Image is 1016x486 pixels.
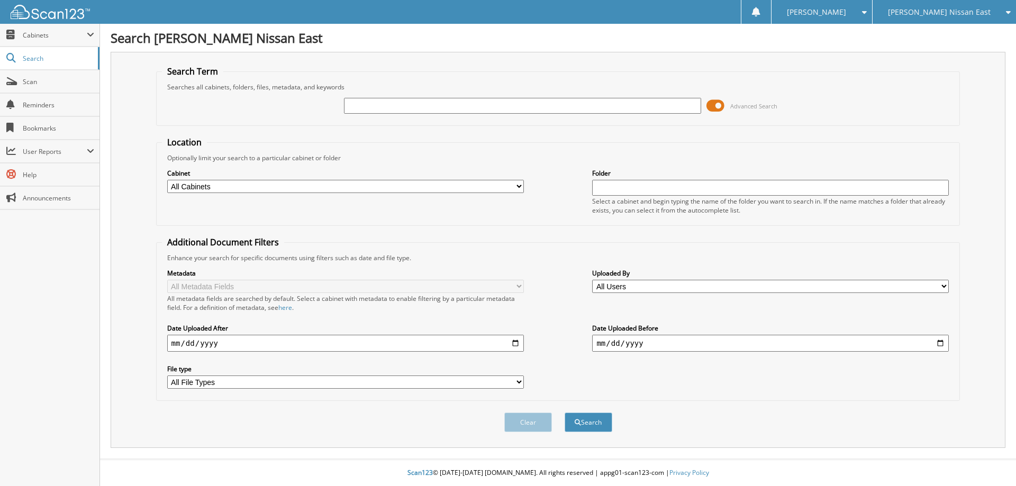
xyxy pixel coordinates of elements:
[167,269,524,278] label: Metadata
[592,269,949,278] label: Uploaded By
[162,236,284,248] legend: Additional Document Filters
[504,412,552,432] button: Clear
[669,468,709,477] a: Privacy Policy
[592,335,949,352] input: end
[162,253,955,262] div: Enhance your search for specific documents using filters such as date and file type.
[167,364,524,373] label: File type
[162,66,223,77] legend: Search Term
[162,153,955,162] div: Optionally limit your search to a particular cabinet or folder
[23,31,87,40] span: Cabinets
[162,82,955,91] div: Searches all cabinets, folders, files, metadata, and keywords
[23,124,94,133] span: Bookmarks
[592,324,949,333] label: Date Uploaded Before
[730,102,777,110] span: Advanced Search
[167,324,524,333] label: Date Uploaded After
[23,54,93,63] span: Search
[167,169,524,178] label: Cabinet
[565,412,612,432] button: Search
[167,335,524,352] input: start
[23,77,94,86] span: Scan
[167,294,524,312] div: All metadata fields are searched by default. Select a cabinet with metadata to enable filtering b...
[592,169,949,178] label: Folder
[23,194,94,203] span: Announcements
[162,136,207,148] legend: Location
[23,100,94,109] span: Reminders
[278,303,292,312] a: here
[787,9,846,15] span: [PERSON_NAME]
[111,29,1005,47] h1: Search [PERSON_NAME] Nissan East
[592,197,949,215] div: Select a cabinet and begin typing the name of the folder you want to search in. If the name match...
[23,170,94,179] span: Help
[888,9,991,15] span: [PERSON_NAME] Nissan East
[23,147,87,156] span: User Reports
[100,460,1016,486] div: © [DATE]-[DATE] [DOMAIN_NAME]. All rights reserved | appg01-scan123-com |
[11,5,90,19] img: scan123-logo-white.svg
[407,468,433,477] span: Scan123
